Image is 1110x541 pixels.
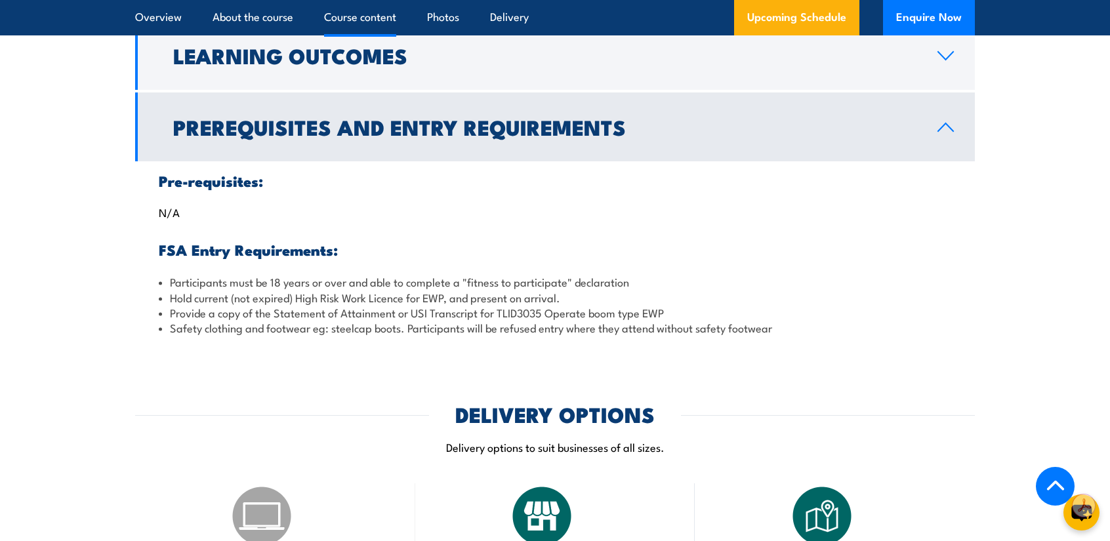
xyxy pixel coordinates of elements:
[159,173,951,188] h3: Pre-requisites:
[159,290,951,305] li: Hold current (not expired) High Risk Work Licence for EWP, and present on arrival.
[159,242,951,257] h3: FSA Entry Requirements:
[173,46,916,64] h2: Learning Outcomes
[159,305,951,320] li: Provide a copy of the Statement of Attainment or USI Transcript for TLID3035 Operate boom type EWP
[135,439,975,454] p: Delivery options to suit businesses of all sizes.
[135,92,975,161] a: Prerequisites and Entry Requirements
[1063,494,1100,531] button: chat-button
[159,274,951,289] li: Participants must be 18 years or over and able to complete a "fitness to participate" declaration
[135,21,975,90] a: Learning Outcomes
[455,405,655,423] h2: DELIVERY OPTIONS
[159,205,951,218] p: N/A
[159,320,951,335] li: Safety clothing and footwear eg: steelcap boots. Participants will be refused entry where they at...
[173,117,916,136] h2: Prerequisites and Entry Requirements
